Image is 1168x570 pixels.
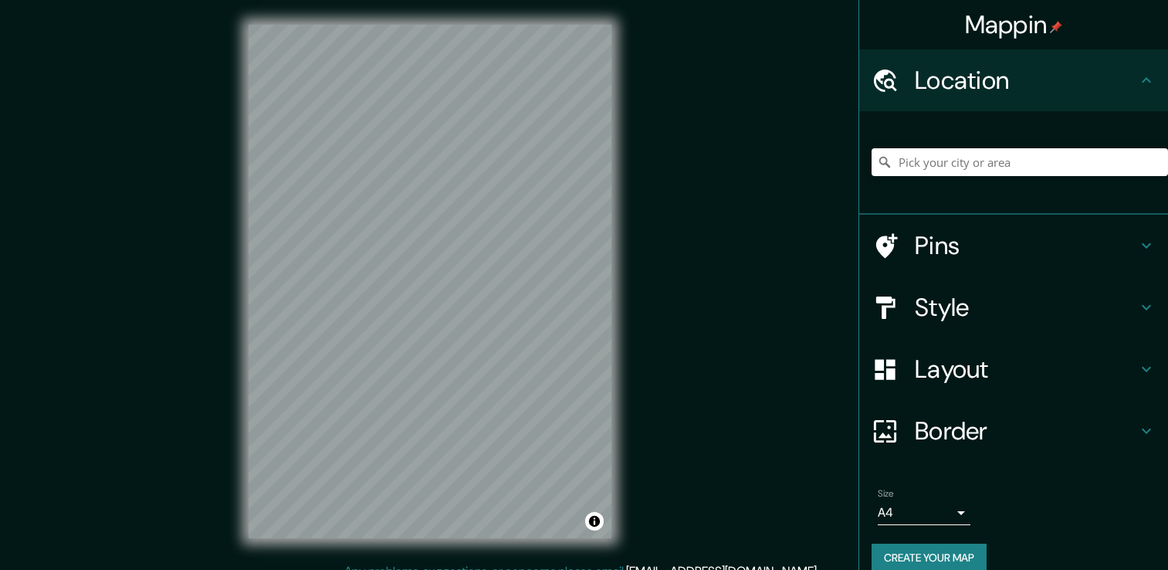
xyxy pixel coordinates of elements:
[878,500,970,525] div: A4
[859,215,1168,277] div: Pins
[859,400,1168,462] div: Border
[878,487,894,500] label: Size
[915,65,1137,96] h4: Location
[859,277,1168,338] div: Style
[585,512,604,531] button: Toggle attribution
[249,25,611,538] canvas: Map
[915,230,1137,261] h4: Pins
[965,9,1063,40] h4: Mappin
[859,49,1168,111] div: Location
[1050,21,1062,33] img: pin-icon.png
[915,292,1137,323] h4: Style
[859,338,1168,400] div: Layout
[872,148,1168,176] input: Pick your city or area
[915,416,1137,446] h4: Border
[1031,510,1151,553] iframe: Help widget launcher
[915,354,1137,385] h4: Layout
